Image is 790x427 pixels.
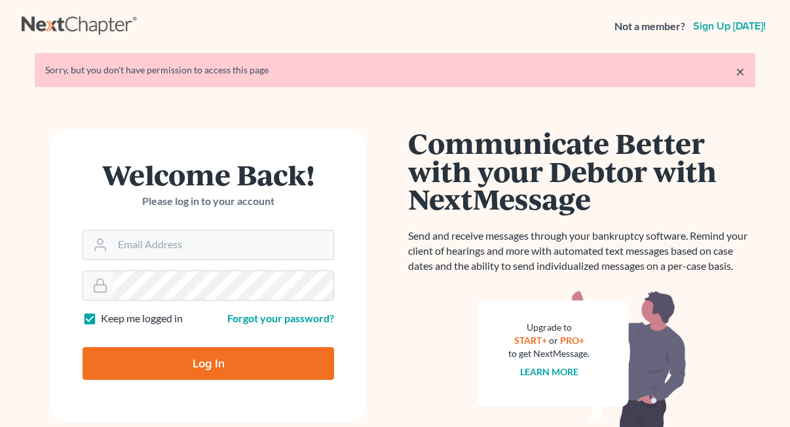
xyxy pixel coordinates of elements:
[736,64,745,79] a: ×
[514,335,547,346] a: START+
[560,335,584,346] a: PRO+
[690,21,768,31] a: Sign up [DATE]!
[45,64,745,77] div: Sorry, but you don't have permission to access this page
[508,321,590,334] div: Upgrade to
[549,335,558,346] span: or
[83,160,334,189] h1: Welcome Back!
[83,347,334,380] input: Log In
[227,312,334,324] a: Forgot your password?
[520,366,578,377] a: Learn more
[508,347,590,360] div: to get NextMessage.
[83,194,334,209] p: Please log in to your account
[408,129,755,213] h1: Communicate Better with your Debtor with NextMessage
[113,231,333,259] input: Email Address
[614,19,685,34] strong: Not a member?
[408,229,755,274] p: Send and receive messages through your bankruptcy software. Remind your client of hearings and mo...
[101,311,183,326] label: Keep me logged in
